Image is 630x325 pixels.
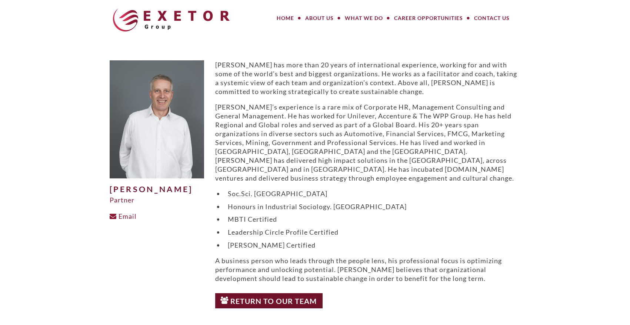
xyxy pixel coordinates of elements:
[215,293,323,309] a: Return to Our Team
[110,195,204,204] div: Partner
[110,185,204,194] h1: [PERSON_NAME]
[110,212,137,220] a: Email
[224,202,521,211] li: Honours in Industrial Sociology. [GEOGRAPHIC_DATA]
[224,228,521,237] li: Leadership Circle Profile Certified
[300,11,339,26] a: About Us
[113,9,230,31] img: The Exetor Group
[215,103,521,182] p: [PERSON_NAME]’s experience is a rare mix of Corporate HR, Management Consulting and General Manag...
[339,11,389,26] a: What We Do
[224,241,521,249] li: [PERSON_NAME] Certified
[110,60,204,178] img: Dave-Blackshaw-for-website2-500x625.jpg
[215,256,521,283] p: A business person who leads through the people lens, his professional focus is optimizing perform...
[389,11,469,26] a: Career Opportunities
[224,215,521,224] li: MBTI Certified
[469,11,515,26] a: Contact Us
[271,11,300,26] a: Home
[224,189,521,198] li: Soc.Sci. [GEOGRAPHIC_DATA]
[215,60,521,96] p: [PERSON_NAME] has more than 20 years of international experience, working for and with some of th...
